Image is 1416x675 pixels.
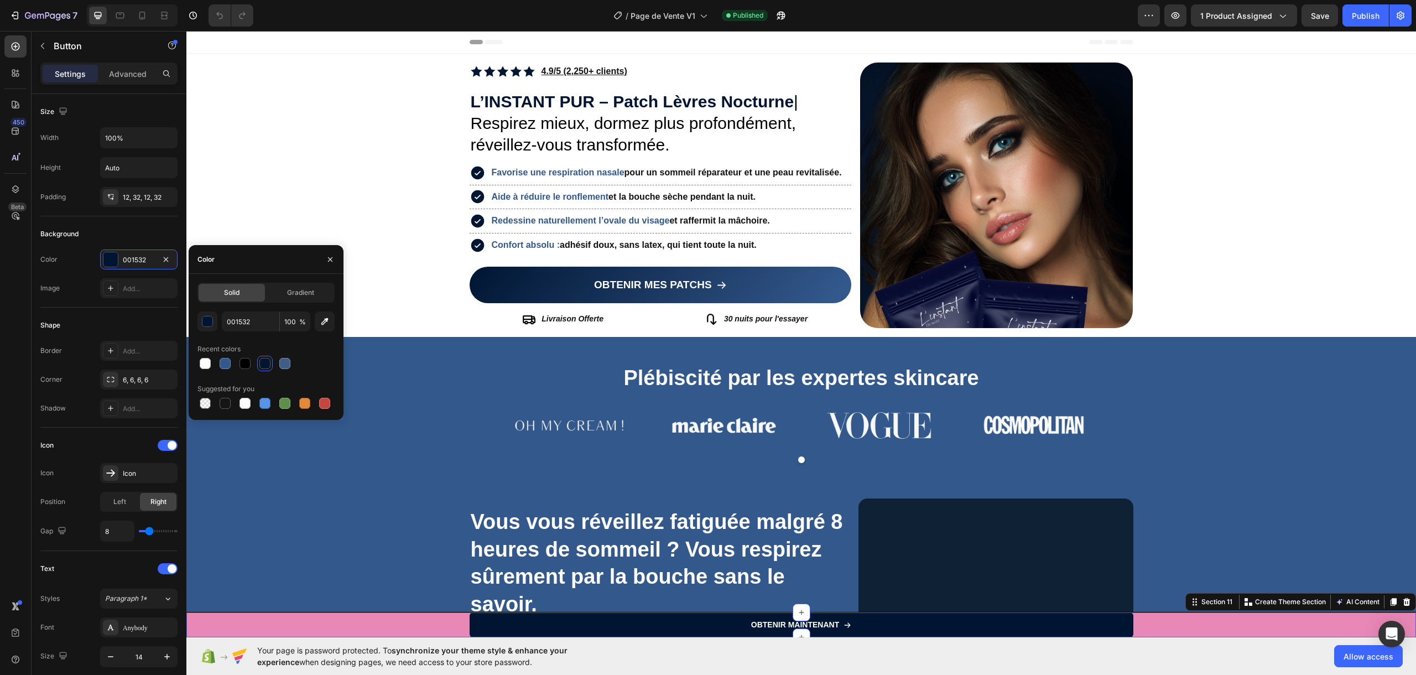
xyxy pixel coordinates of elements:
u: 4.9/5 (2,250+ clients) [355,35,441,45]
div: Height [40,163,61,173]
span: synchronize your theme style & enhance your experience [257,646,568,667]
img: gempages_576421434914505554-fa727c59-94b1-4890-bca7-aa203b1fd757.png [465,372,611,417]
span: Your page is password protected. To when designing pages, we need access to your store password. [257,645,611,668]
div: Anybody [123,623,175,633]
div: Add... [123,404,175,414]
span: Solid [224,288,240,298]
span: Paragraph 1* [105,594,147,604]
button: 7 [4,4,82,27]
div: Color [40,255,58,264]
button: Dot [612,425,618,432]
span: Allow access [1344,651,1393,662]
div: Add... [123,346,175,356]
span: Save [1311,11,1329,20]
div: 450 [11,118,27,127]
span: Left [113,497,126,507]
span: Gradient [287,288,314,298]
iframe: Design area [186,31,1416,637]
div: Gap [40,524,69,539]
div: Text [40,564,54,574]
strong: Livraison Offerte [355,283,417,292]
div: Icon [40,468,54,478]
strong: Favorise une respiration nasale [305,137,438,146]
div: Shape [40,320,60,330]
span: | Respirez mieux, dormez plus profondément, réveillez-vous transformée. [284,61,612,123]
span: 1 product assigned [1200,10,1272,22]
button: Publish [1342,4,1389,27]
a: OBTENIR MES PATCHS [283,236,665,272]
strong: Aide à réduire le ronflement [305,161,423,170]
div: Size [40,649,70,664]
strong: Redessine naturellement l’ovale du visage [305,185,483,194]
button: Save [1302,4,1338,27]
p: Settings [55,68,86,80]
div: Undo/Redo [209,4,253,27]
div: Shadow [40,403,66,413]
div: Add... [123,284,175,294]
div: Beta [8,202,27,211]
img: gempages_576421434914505554-58a66d6a-4b1a-49ed-9054-f4c7b59ee750.png [619,372,766,417]
span: Page de Vente V1 [631,10,695,22]
button: Paragraph 1* [100,589,178,609]
span: Published [733,11,763,20]
div: Image [40,283,60,293]
a: OBTENIR MAINTENANT [283,581,947,606]
input: Eg: FFFFFF [222,311,279,331]
input: Auto [101,521,134,541]
button: 1 product assigned [1191,4,1297,27]
strong: pour un sommeil réparateur et une peau revitalisée. [438,137,655,146]
img: gempages_576421434914505554-9517c719-7309-44c5-842a-cbb86118282c.png [310,372,456,417]
div: Padding [40,192,66,202]
strong: Plébiscité par les expertes skincare [437,335,792,359]
div: Position [40,497,65,507]
div: Publish [1352,10,1379,22]
div: 6, 6, 6, 6 [123,375,175,385]
div: Suggested for you [197,384,254,394]
div: Open Intercom Messenger [1378,621,1405,647]
span: Right [150,497,166,507]
strong: adhésif doux, sans latex, qui tient toute la nuit. [373,209,570,219]
div: Border [40,346,62,356]
strong: 30 nuits pour l'essayer [538,283,621,292]
strong: L’INSTANT PUR – Patch Lèvres Nocturne [284,61,608,80]
div: Font [40,622,54,632]
img: gempages_576421434914505554-b2ffe24f-6a09-4809-9e5b-2907d64a9f0a.png [283,32,350,49]
input: Auto [101,128,177,148]
p: Create Theme Section [1069,566,1139,576]
div: Size [40,105,70,120]
div: Styles [40,594,60,604]
p: OBTENIR MAINTENANT [565,588,653,600]
input: Auto [101,158,177,178]
div: Color [197,255,215,264]
div: 001532 [123,255,155,265]
div: Corner [40,375,63,385]
p: Button [54,39,148,53]
div: Background [40,229,79,239]
span: % [299,317,306,327]
strong: Confort absolu : [305,209,374,219]
div: Recent colors [197,344,241,354]
strong: Vous vous réveillez fatiguée malgré 8 heures de sommeil ? Vous respirez sûrement par la bouche sa... [284,479,657,584]
p: 7 [72,9,77,22]
button: AI Content [1147,564,1195,578]
strong: et la bouche sèche pendant la nuit. [422,161,569,170]
div: Section 11 [1013,566,1048,576]
div: 12, 32, 12, 32 [123,193,175,202]
div: Icon [40,440,54,450]
div: Width [40,133,59,143]
img: gempages_576421434914505554-ec5ab9fb-8ae9-49df-903a-3ccdb801addd.png [674,32,946,297]
p: Advanced [109,68,147,80]
span: / [626,10,628,22]
strong: OBTENIR MES PATCHS [408,248,525,259]
div: Icon [123,469,175,479]
img: gempages_576421434914505554-b629761f-60cc-4401-8227-5795a308c0f4.png [774,372,920,417]
strong: et raffermit la mâchoire. [483,185,583,194]
button: Allow access [1334,645,1403,667]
